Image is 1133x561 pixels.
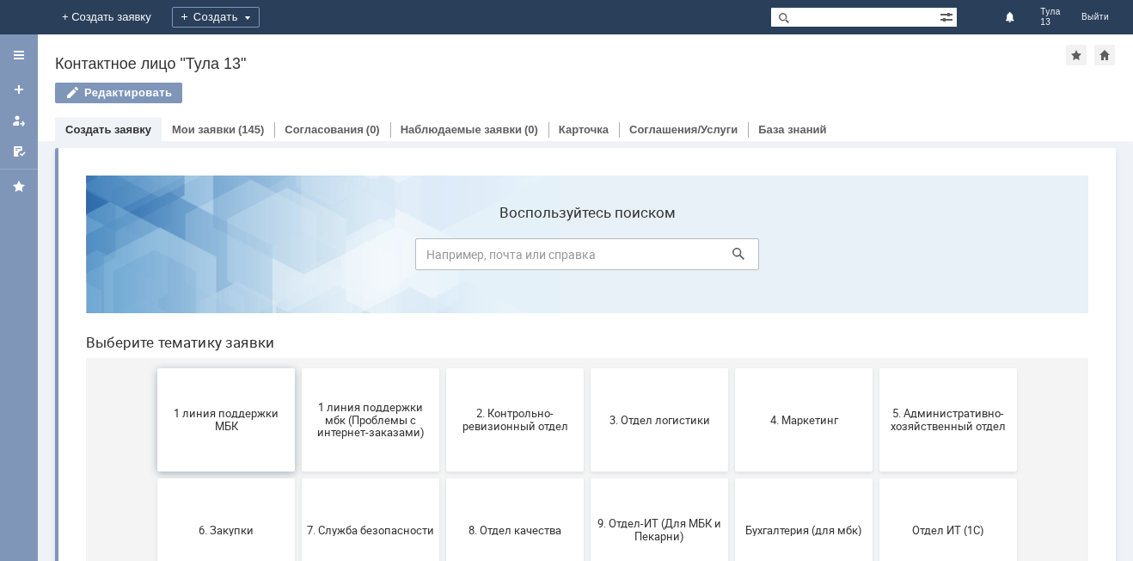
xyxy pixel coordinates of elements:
a: Наблюдаемые заявки [401,123,522,136]
button: Отдел-ИТ (Битрикс24 и CRM) [85,427,223,530]
button: 9. Отдел-ИТ (Для МБК и Пекарни) [518,317,656,420]
div: Контактное лицо "Тула 13" [55,55,1066,72]
span: 1 линия поддержки мбк (Проблемы с интернет-заказами) [235,238,362,277]
span: Отдел-ИТ (Битрикс24 и CRM) [90,465,217,491]
button: 7. Служба безопасности [230,317,367,420]
div: (145) [238,123,264,136]
span: Бухгалтерия (для мбк) [668,361,795,374]
span: 9. Отдел-ИТ (Для МБК и Пекарни) [524,355,651,381]
button: Отдел-ИТ (Офис) [230,427,367,530]
span: Это соглашение не активно! [668,465,795,491]
button: Это соглашение не активно! [663,427,800,530]
span: 4. Маркетинг [668,251,795,264]
input: Например, почта или справка [343,77,687,108]
span: Расширенный поиск [940,8,957,24]
span: Отдел ИТ (1С) [812,361,940,374]
a: Соглашения/Услуги [629,123,738,136]
a: Согласования [285,123,364,136]
button: Отдел ИТ (1С) [807,317,945,420]
div: Сделать домашней страницей [1094,45,1115,65]
div: (0) [366,123,380,136]
span: 7. Служба безопасности [235,361,362,374]
a: Мои согласования [5,138,33,165]
div: Создать [172,7,260,28]
a: Мои заявки [172,123,236,136]
button: 8. Отдел качества [374,317,511,420]
a: Создать заявку [5,76,33,103]
button: [PERSON_NAME]. Услуги ИТ для МБК (оформляет L1) [807,427,945,530]
span: Франчайзинг [524,472,651,484]
span: 13 [1040,17,1061,28]
button: 6. Закупки [85,317,223,420]
span: 5. Административно-хозяйственный отдел [812,245,940,271]
a: Создать заявку [65,123,151,136]
a: База знаний [758,123,826,136]
header: Выберите тематику заявки [14,172,1016,189]
span: 1 линия поддержки МБК [90,245,217,271]
span: 6. Закупки [90,361,217,374]
span: Отдел-ИТ (Офис) [235,472,362,484]
button: 1 линия поддержки МБК [85,207,223,310]
button: 2. Контрольно-ревизионный отдел [374,207,511,310]
span: [PERSON_NAME]. Услуги ИТ для МБК (оформляет L1) [812,459,940,497]
button: Бухгалтерия (для мбк) [663,317,800,420]
button: 5. Административно-хозяйственный отдел [807,207,945,310]
span: Финансовый отдел [379,472,506,484]
span: 8. Отдел качества [379,361,506,374]
div: Добавить в избранное [1066,45,1087,65]
label: Воспользуйтесь поиском [343,42,687,59]
button: Финансовый отдел [374,427,511,530]
a: Карточка [559,123,609,136]
span: Тула [1040,7,1061,17]
button: 3. Отдел логистики [518,207,656,310]
div: (0) [524,123,538,136]
button: 4. Маркетинг [663,207,800,310]
span: 3. Отдел логистики [524,251,651,264]
button: Франчайзинг [518,427,656,530]
button: 1 линия поддержки мбк (Проблемы с интернет-заказами) [230,207,367,310]
a: Мои заявки [5,107,33,134]
span: 2. Контрольно-ревизионный отдел [379,245,506,271]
